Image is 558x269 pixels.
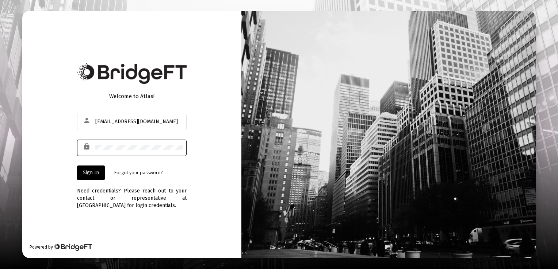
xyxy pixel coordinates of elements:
[83,169,99,176] span: Sign In
[95,119,183,125] input: Email or Username
[83,116,92,125] mat-icon: person
[77,93,187,100] div: Welcome to Atlas!
[77,180,187,209] div: Need credentials? Please reach out to your contact or representative at [GEOGRAPHIC_DATA] for log...
[83,142,92,151] mat-icon: lock
[77,165,105,180] button: Sign In
[77,63,187,84] img: Bridge Financial Technology Logo
[114,169,163,176] a: Forgot your password?
[30,243,92,251] div: Powered by
[54,243,92,251] img: Bridge Financial Technology Logo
